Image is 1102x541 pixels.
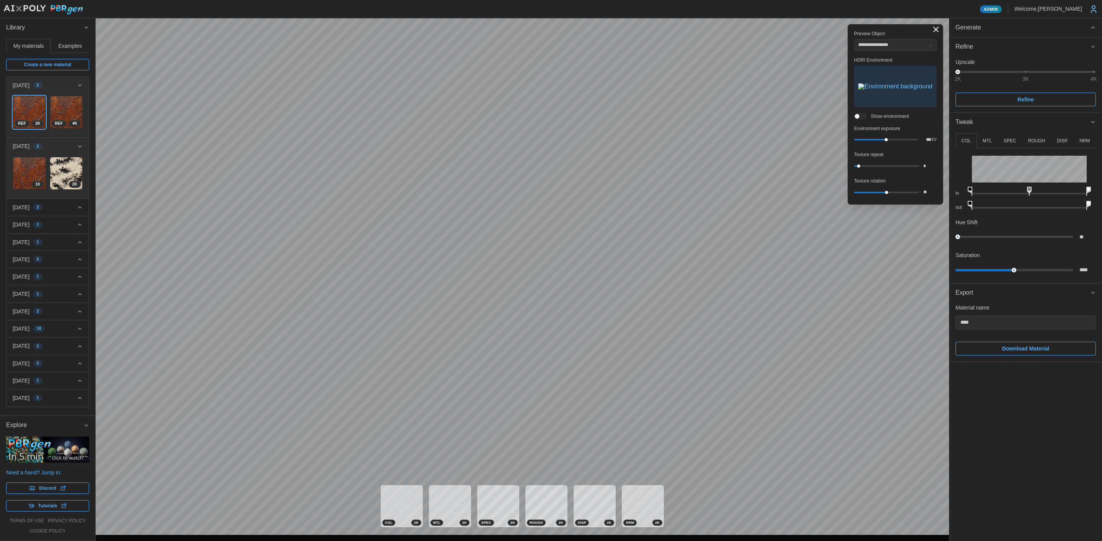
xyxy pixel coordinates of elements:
span: ROUGH [530,520,543,525]
span: 1 K [35,181,40,187]
div: [DATE]2 [7,94,89,137]
p: [DATE] [13,142,29,150]
span: SPEC [481,520,491,525]
button: [DATE]18 [7,320,89,337]
button: [DATE]6 [7,251,89,268]
span: 2 [37,82,39,88]
button: [DATE]2 [7,337,89,354]
p: Need a hand? Jump in: [6,469,89,476]
p: [DATE] [13,360,29,367]
button: [DATE]2 [7,138,89,155]
span: Create a new material [24,59,71,70]
span: NRM [626,520,634,525]
button: [DATE]1 [7,389,89,406]
a: Create a new material [6,59,89,70]
a: Tutorials [6,500,89,512]
span: 2 [37,343,39,349]
div: Refine [949,56,1102,112]
a: IdouNsm4RS1Un3Um7CTr1K [13,157,46,190]
div: Export [949,302,1102,361]
button: [DATE]1 [7,234,89,251]
a: privacy policy [48,518,86,524]
span: My materials [13,43,44,49]
button: Download Material [955,342,1096,355]
span: 1 [37,395,39,401]
button: [DATE]1 [7,268,89,285]
p: [DATE] [13,342,29,350]
button: [DATE]2 [7,303,89,320]
span: 2 K [559,520,563,525]
span: COL [385,520,393,525]
p: Welcome, [PERSON_NAME] [1014,5,1082,13]
p: NRM [1079,138,1090,144]
span: 2 K [72,181,77,187]
span: 1 [37,274,39,280]
p: [DATE] [13,290,29,298]
span: DISP [578,520,586,525]
span: 1 [37,222,39,228]
img: ujwU70pLfyqgJ5r1tBnj [50,157,83,190]
span: Refine [1017,93,1034,106]
button: Tweak [949,113,1102,132]
button: Toggle viewport controls [931,24,941,35]
span: Library [6,18,83,37]
a: ZTw68bV6QGu0WAR1CPcn2KREF [13,96,46,129]
p: COL [961,138,971,144]
p: EV [932,138,937,142]
p: Texture repeat [854,152,937,158]
a: terms of use [10,518,44,524]
span: Examples [59,43,82,49]
span: Download Material [1002,342,1050,355]
span: 1 [37,291,39,297]
div: [DATE]2 [7,155,89,199]
p: [DATE] [13,238,29,246]
img: AIxPoly PBRgen [3,5,83,15]
p: [DATE] [13,377,29,385]
span: 1 [37,239,39,245]
a: E2e5R5nxyxEGcznzixKO4KREF [50,96,83,129]
button: [DATE]1 [7,216,89,233]
p: [DATE] [13,273,29,280]
span: 2 K [510,520,515,525]
a: ujwU70pLfyqgJ5r1tBnj2K [50,157,83,190]
span: Admin [984,6,998,13]
span: 2 K [414,520,419,525]
button: [DATE]5 [7,355,89,372]
button: Refine [949,37,1102,56]
span: Explore [6,416,83,435]
img: PBRgen explained in 5 minutes [6,437,89,463]
span: Show environment [866,113,909,119]
p: Material name [955,304,1096,311]
button: Environment background [854,66,937,107]
button: [DATE]1 [7,372,89,389]
span: Discord [39,483,56,494]
p: out [955,204,966,211]
div: Refine [955,42,1090,52]
button: [DATE]3 [7,407,89,424]
p: MTL [983,138,992,144]
span: 6 [37,256,39,262]
span: 4 K [72,121,77,127]
p: SPEC [1004,138,1016,144]
button: [DATE]1 [7,285,89,302]
span: 2 K [607,520,611,525]
span: 2 K [655,520,660,525]
p: [DATE] [13,394,29,402]
button: [DATE]2 [7,77,89,94]
p: Texture rotation [854,178,937,184]
span: 2 [37,204,39,210]
p: HDRI Environment [854,57,937,64]
span: Export [955,284,1090,302]
img: ZTw68bV6QGu0WAR1CPcn [13,96,46,129]
a: Discord [6,482,89,494]
span: Tutorials [38,500,57,511]
button: Generate [949,18,1102,37]
p: Saturation [955,251,980,259]
span: Tweak [955,113,1090,132]
span: 2 [37,143,39,150]
div: Tweak [949,132,1102,283]
span: 2 [37,308,39,314]
span: 2 K [35,121,40,127]
p: [DATE] [13,325,29,332]
span: Generate [955,18,1090,37]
